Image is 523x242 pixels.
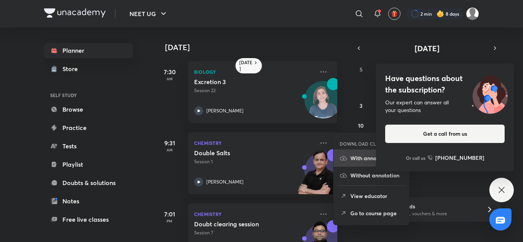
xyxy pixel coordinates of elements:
[391,10,398,17] img: avatar
[44,102,133,117] a: Browse
[44,193,133,209] a: Notes
[360,102,363,109] abbr: August 3, 2025
[428,154,484,162] a: [PHONE_NUMBER]
[385,99,505,114] div: Our expert can answer all your questions
[350,171,403,179] p: Without annotation
[383,210,477,217] p: Win a laptop, vouchers & more
[435,154,484,162] h6: [PHONE_NUMBER]
[194,87,314,94] p: Session 22
[125,6,173,21] button: NEET UG
[44,43,133,58] a: Planner
[154,148,185,152] p: AM
[206,107,244,114] p: [PERSON_NAME]
[388,8,400,20] button: avatar
[165,43,345,52] h4: [DATE]
[44,138,133,154] a: Tests
[44,175,133,190] a: Doubts & solutions
[194,210,314,219] p: Chemistry
[44,8,106,18] img: Company Logo
[154,67,185,76] h5: 7:30
[295,149,337,202] img: unacademy
[358,122,364,129] abbr: August 10, 2025
[385,125,505,143] button: Get a call from us
[206,179,244,185] p: [PERSON_NAME]
[406,154,425,161] p: Or call us
[44,120,133,135] a: Practice
[466,7,479,20] img: Mahi Singh
[154,219,185,223] p: PM
[194,67,314,76] p: Biology
[44,8,106,19] a: Company Logo
[194,229,314,236] p: Session 7
[340,140,396,147] h6: DOWNLOAD CLASS PDF
[194,220,289,228] h5: Doubt clearing session
[350,192,403,200] p: View educator
[355,119,367,132] button: August 10, 2025
[194,138,314,148] p: Chemistry
[305,85,342,122] img: Avatar
[194,158,314,165] p: Session 1
[154,76,185,81] p: AM
[239,60,253,72] h6: [DATE]
[383,202,477,210] h6: Refer friends
[154,138,185,148] h5: 9:31
[436,10,444,18] img: streak
[350,209,403,217] p: Go to course page
[415,43,440,54] span: [DATE]
[355,99,367,112] button: August 3, 2025
[62,64,82,73] div: Store
[350,154,403,162] p: With annotation
[360,66,363,73] abbr: Sunday
[194,78,289,86] h5: Excretion 3
[44,89,133,102] h6: SELF STUDY
[364,43,490,54] button: [DATE]
[194,149,289,157] h5: Double Salts
[154,210,185,219] h5: 7:01
[385,73,505,96] h4: Have questions about the subscription?
[466,73,514,114] img: ttu_illustration_new.svg
[44,157,133,172] a: Playlist
[44,212,133,227] a: Free live classes
[44,61,133,76] a: Store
